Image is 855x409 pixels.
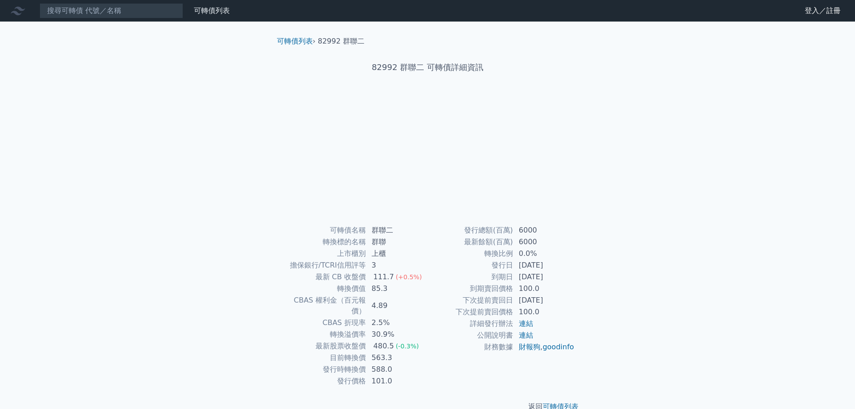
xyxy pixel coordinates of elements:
[366,375,428,387] td: 101.0
[513,341,575,353] td: ,
[372,272,396,282] div: 111.7
[428,330,513,341] td: 公開說明書
[366,236,428,248] td: 群聯
[513,295,575,306] td: [DATE]
[428,236,513,248] td: 最新餘額(百萬)
[281,352,366,364] td: 目前轉換價
[281,283,366,295] td: 轉換價值
[428,295,513,306] td: 下次提前賣回日
[39,3,183,18] input: 搜尋可轉債 代號／名稱
[519,343,540,351] a: 財報狗
[318,36,364,47] li: 82992 群聯二
[366,248,428,259] td: 上櫃
[513,259,575,271] td: [DATE]
[194,6,230,15] a: 可轉債列表
[281,271,366,283] td: 最新 CB 收盤價
[366,295,428,317] td: 4.89
[428,259,513,271] td: 發行日
[513,248,575,259] td: 0.0%
[428,248,513,259] td: 轉換比例
[366,317,428,329] td: 2.5%
[428,224,513,236] td: 發行總額(百萬)
[396,273,422,281] span: (+0.5%)
[281,375,366,387] td: 發行價格
[281,329,366,340] td: 轉換溢價率
[281,248,366,259] td: 上市櫃別
[281,317,366,329] td: CBAS 折現率
[428,283,513,295] td: 到期賣回價格
[428,306,513,318] td: 下次提前賣回價格
[281,295,366,317] td: CBAS 權利金（百元報價）
[519,319,533,328] a: 連結
[372,341,396,352] div: 480.5
[366,329,428,340] td: 30.9%
[798,4,848,18] a: 登入／註冊
[513,283,575,295] td: 100.0
[366,283,428,295] td: 85.3
[513,306,575,318] td: 100.0
[519,331,533,339] a: 連結
[396,343,419,350] span: (-0.3%)
[428,271,513,283] td: 到期日
[281,236,366,248] td: 轉換標的名稱
[277,37,313,45] a: 可轉債列表
[277,36,316,47] li: ›
[270,61,586,74] h1: 82992 群聯二 可轉債詳細資訊
[513,224,575,236] td: 6000
[428,341,513,353] td: 財務數據
[543,343,574,351] a: goodinfo
[428,318,513,330] td: 詳細發行辦法
[513,271,575,283] td: [DATE]
[366,364,428,375] td: 588.0
[281,364,366,375] td: 發行時轉換價
[281,340,366,352] td: 最新股票收盤價
[281,259,366,271] td: 擔保銀行/TCRI信用評等
[366,259,428,271] td: 3
[281,224,366,236] td: 可轉債名稱
[366,224,428,236] td: 群聯二
[513,236,575,248] td: 6000
[366,352,428,364] td: 563.3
